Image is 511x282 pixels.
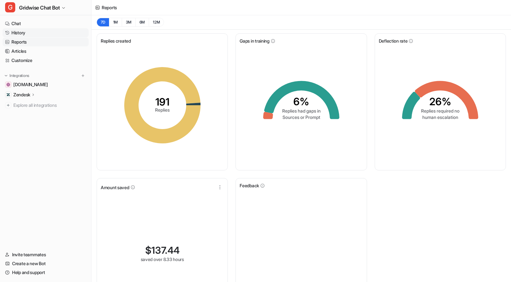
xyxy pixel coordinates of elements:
[379,38,408,44] span: Deflection rate
[10,73,29,78] p: Integrations
[422,114,458,120] tspan: human escalation
[102,4,117,11] div: Reports
[240,38,269,44] span: Gaps in training
[240,182,259,189] span: Feedback
[3,56,89,65] a: Customize
[101,38,131,44] span: Replies created
[13,100,86,110] span: Explore all integrations
[3,28,89,37] a: History
[3,19,89,28] a: Chat
[13,81,48,88] span: [DOMAIN_NAME]
[5,102,11,108] img: explore all integrations
[3,80,89,89] a: gridwise.io[DOMAIN_NAME]
[135,18,149,27] button: 6M
[3,101,89,110] a: Explore all integrations
[6,83,10,86] img: gridwise.io
[3,250,89,259] a: Invite teammates
[3,259,89,268] a: Create a new Bot
[81,73,85,78] img: menu_add.svg
[293,95,309,108] tspan: 6%
[145,244,180,256] div: $
[6,93,10,97] img: Zendesk
[282,114,320,120] tspan: Sources or Prompt
[4,73,8,78] img: expand menu
[97,18,109,27] button: 7D
[3,268,89,277] a: Help and support
[3,47,89,56] a: Articles
[109,18,122,27] button: 1M
[149,18,164,27] button: 12M
[141,256,184,263] div: saved over 8.33 hours
[429,95,451,108] tspan: 26%
[155,96,169,108] tspan: 191
[122,18,135,27] button: 3M
[3,38,89,46] a: Reports
[19,3,60,12] span: Gridwise Chat Bot
[282,108,320,113] tspan: Replies had gaps in
[13,92,30,98] p: Zendesk
[5,2,15,12] span: G
[155,107,170,113] tspan: Replies
[151,244,180,256] span: 137.44
[101,184,129,191] span: Amount saved
[3,72,31,79] button: Integrations
[421,108,460,113] tspan: Replies required no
